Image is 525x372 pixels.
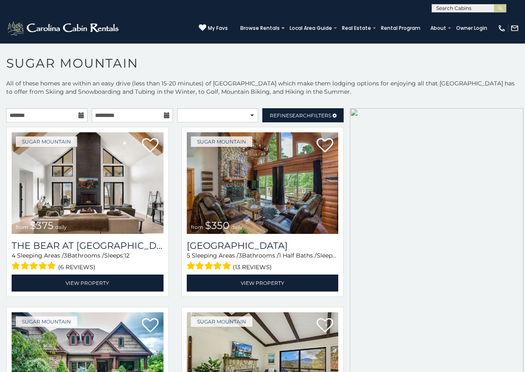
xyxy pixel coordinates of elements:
[142,137,159,155] a: Add to favorites
[317,317,333,335] a: Add to favorites
[58,262,95,272] span: (6 reviews)
[187,251,339,272] div: Sleeping Areas / Bathrooms / Sleeps:
[279,252,317,259] span: 1 Half Baths /
[12,275,164,292] a: View Property
[231,224,243,230] span: daily
[208,24,228,32] span: My Favs
[452,22,491,34] a: Owner Login
[205,219,230,231] span: $350
[191,224,203,230] span: from
[338,22,375,34] a: Real Estate
[12,251,164,272] div: Sleeping Areas / Bathrooms / Sleeps:
[12,132,164,234] img: The Bear At Sugar Mountain
[337,252,342,259] span: 12
[239,252,242,259] span: 3
[233,262,272,272] span: (13 reviews)
[12,132,164,234] a: The Bear At Sugar Mountain from $375 daily
[187,240,339,251] h3: Grouse Moor Lodge
[55,224,67,230] span: daily
[187,132,339,234] img: Grouse Moor Lodge
[289,112,311,119] span: Search
[236,22,284,34] a: Browse Rentals
[12,240,164,251] h3: The Bear At Sugar Mountain
[16,136,77,147] a: Sugar Mountain
[199,24,228,32] a: My Favs
[187,240,339,251] a: [GEOGRAPHIC_DATA]
[426,22,450,34] a: About
[142,317,159,335] a: Add to favorites
[187,132,339,234] a: Grouse Moor Lodge from $350 daily
[187,275,339,292] a: View Property
[191,316,252,327] a: Sugar Mountain
[286,22,336,34] a: Local Area Guide
[187,252,190,259] span: 5
[498,24,506,32] img: phone-regular-white.png
[317,137,333,155] a: Add to favorites
[64,252,67,259] span: 3
[12,240,164,251] a: The Bear At [GEOGRAPHIC_DATA]
[30,219,54,231] span: $375
[510,24,519,32] img: mail-regular-white.png
[12,252,15,259] span: 4
[377,22,425,34] a: Rental Program
[16,316,77,327] a: Sugar Mountain
[191,136,252,147] a: Sugar Mountain
[262,108,344,122] a: RefineSearchFilters
[6,20,121,36] img: White-1-2.png
[124,252,129,259] span: 12
[16,224,28,230] span: from
[270,112,331,119] span: Refine Filters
